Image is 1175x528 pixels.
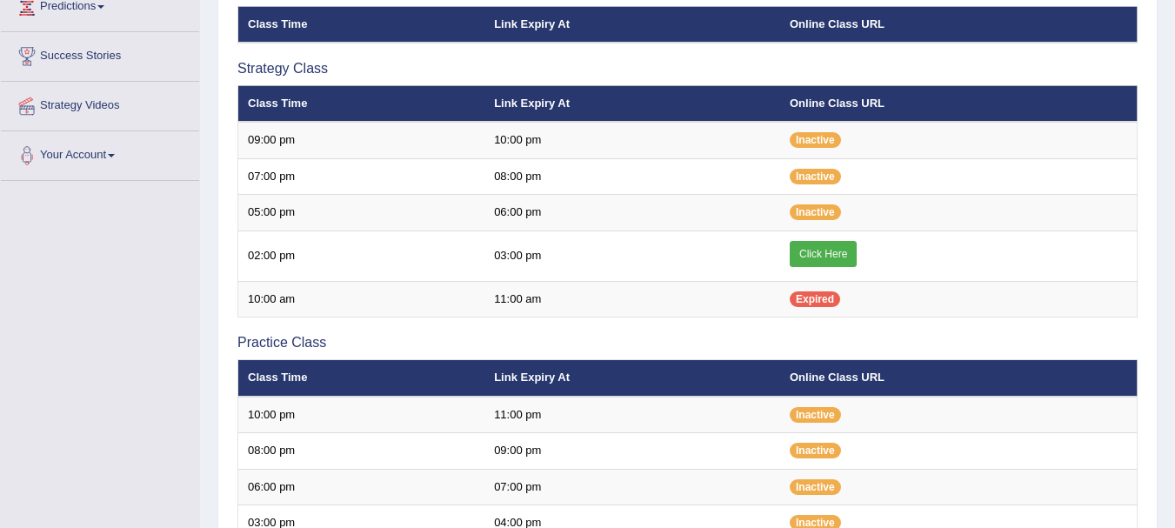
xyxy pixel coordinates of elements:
[484,6,780,43] th: Link Expiry At
[1,32,199,76] a: Success Stories
[238,231,485,281] td: 02:00 pm
[237,335,1138,351] h3: Practice Class
[238,433,485,470] td: 08:00 pm
[790,169,841,184] span: Inactive
[238,158,485,195] td: 07:00 pm
[238,360,485,397] th: Class Time
[238,281,485,317] td: 10:00 am
[790,204,841,220] span: Inactive
[484,433,780,470] td: 09:00 pm
[1,131,199,175] a: Your Account
[484,397,780,433] td: 11:00 pm
[484,122,780,158] td: 10:00 pm
[790,241,857,267] a: Click Here
[790,291,840,307] span: Expired
[238,85,485,122] th: Class Time
[484,158,780,195] td: 08:00 pm
[484,195,780,231] td: 06:00 pm
[484,281,780,317] td: 11:00 am
[238,195,485,231] td: 05:00 pm
[484,231,780,281] td: 03:00 pm
[238,469,485,505] td: 06:00 pm
[238,397,485,433] td: 10:00 pm
[780,6,1138,43] th: Online Class URL
[780,360,1138,397] th: Online Class URL
[484,469,780,505] td: 07:00 pm
[238,122,485,158] td: 09:00 pm
[1,82,199,125] a: Strategy Videos
[790,407,841,423] span: Inactive
[484,85,780,122] th: Link Expiry At
[790,479,841,495] span: Inactive
[780,85,1138,122] th: Online Class URL
[237,61,1138,77] h3: Strategy Class
[790,132,841,148] span: Inactive
[790,443,841,458] span: Inactive
[484,360,780,397] th: Link Expiry At
[238,6,485,43] th: Class Time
